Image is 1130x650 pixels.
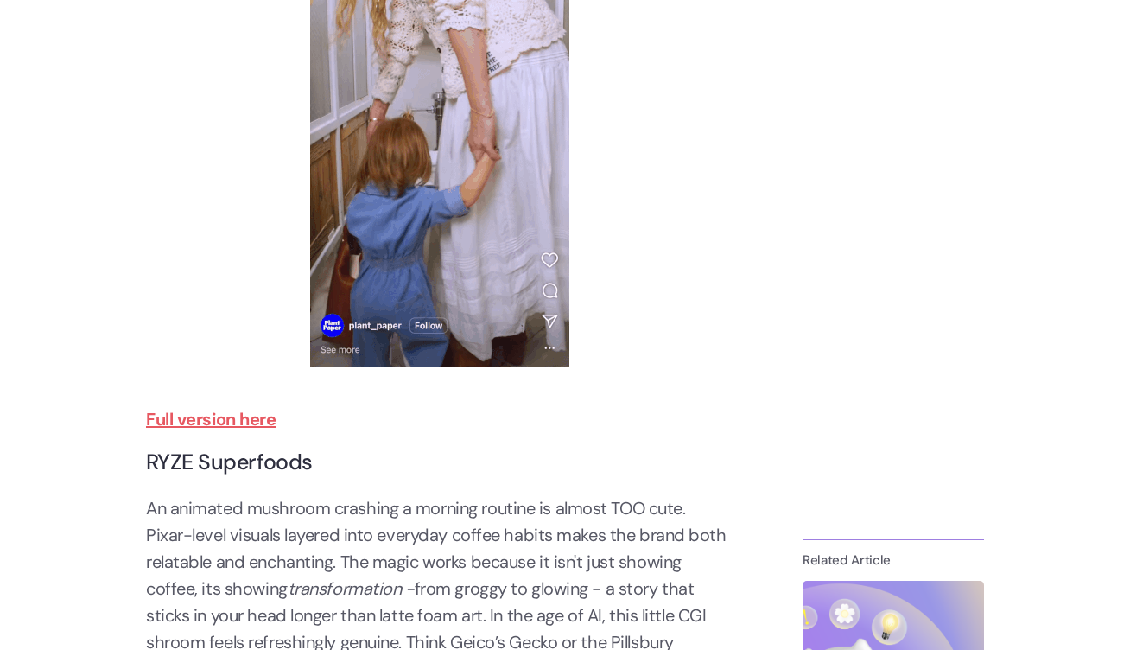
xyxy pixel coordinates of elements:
[146,408,276,430] a: Full version here
[146,450,733,475] h2: RYZE Superfoods
[288,577,415,600] em: transformation -
[803,553,984,568] h4: Related Article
